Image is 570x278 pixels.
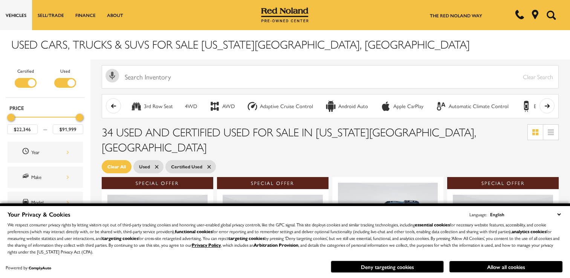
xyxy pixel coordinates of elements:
[102,235,138,241] strong: targeting cookies
[449,261,562,272] button: Allow all cookies
[453,195,553,270] img: 2018 Toyota Tacoma TRD Off-Road
[512,228,546,235] strong: analytics cookies
[431,98,513,114] button: Automatic Climate ControlAutomatic Climate Control
[447,177,559,189] div: Special Offer
[534,103,567,110] div: Backup Camera
[144,103,173,110] div: 3rd Row Seat
[8,192,83,213] div: ModelModel
[139,162,150,171] span: Used
[185,103,197,110] div: 4WD
[53,124,83,134] input: Maximum
[338,103,368,110] div: Android Auto
[539,98,555,113] button: scroll right
[393,103,423,110] div: Apple CarPlay
[247,101,258,112] div: Adaptive Cruise Control
[488,210,562,218] select: Language Select
[521,101,532,112] div: Backup Camera
[415,221,450,228] strong: essential cookies
[222,103,235,110] div: AWD
[338,183,438,258] img: 2024 Subaru Outback Wilderness
[106,98,121,113] button: scroll left
[243,98,317,114] button: Adaptive Cruise ControlAdaptive Cruise Control
[8,221,562,255] p: We respect consumer privacy rights by letting visitors opt out of third-party tracking cookies an...
[105,69,119,82] svg: Click to toggle on voice search
[254,241,298,248] strong: Arbitration Provision
[376,98,428,114] button: Apple CarPlayApple CarPlay
[192,241,221,248] a: Privacy Policy
[181,98,201,114] button: 4WD
[544,0,559,30] button: Open the search field
[102,177,213,189] div: Special Offer
[205,98,239,114] button: AWDAWD
[7,124,38,134] input: Minimum
[127,98,177,114] button: 3rd Row Seat3rd Row Seat
[331,261,444,273] button: Deny targeting cookies
[6,265,51,270] div: Powered by
[449,103,509,110] div: Automatic Climate Control
[107,195,208,270] img: 2021 BMW 2 Series 228i xDrive
[9,104,81,111] h5: Price
[31,173,69,181] div: Make
[228,235,264,241] strong: targeting cookies
[31,148,69,156] div: Year
[17,67,34,75] label: Certified
[469,212,487,217] div: Language:
[22,197,31,207] span: Model
[325,101,336,112] div: Android Auto
[175,228,212,235] strong: functional cookies
[107,162,126,171] span: Clear All
[22,147,31,157] span: Year
[217,177,329,189] div: Special Offer
[6,67,85,97] div: Filter by Vehicle Type
[260,103,313,110] div: Adaptive Cruise Control
[380,101,391,112] div: Apple CarPlay
[321,98,372,114] button: Android AutoAndroid Auto
[223,195,323,270] img: 2020 Chevrolet Silverado 1500 LT Trail Boss
[31,198,69,206] div: Model
[7,114,15,121] div: Minimum Price
[7,111,83,134] div: Price
[22,172,31,182] span: Make
[261,10,309,18] a: Red Noland Pre-Owned
[436,101,447,112] div: Automatic Climate Control
[76,114,83,121] div: Maximum Price
[8,210,70,218] span: Your Privacy & Cookies
[131,101,142,112] div: 3rd Row Seat
[8,142,83,163] div: YearYear
[29,265,51,270] a: ComplyAuto
[261,8,309,23] img: Red Noland Pre-Owned
[102,65,559,89] input: Search Inventory
[60,67,70,75] label: Used
[171,162,202,171] span: Certified Used
[102,124,476,155] span: 34 Used and Certified Used for Sale in [US_STATE][GEOGRAPHIC_DATA], [GEOGRAPHIC_DATA]
[430,12,482,19] a: The Red Noland Way
[209,101,220,112] div: AWD
[8,166,83,188] div: MakeMake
